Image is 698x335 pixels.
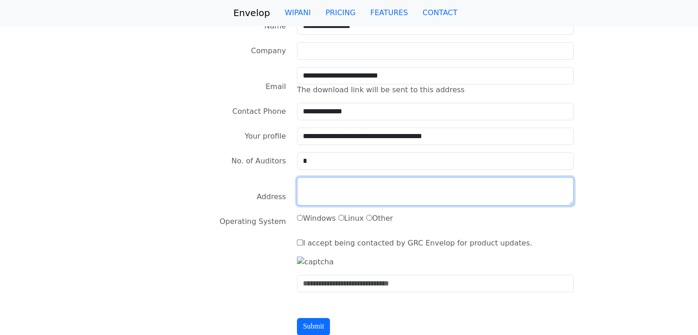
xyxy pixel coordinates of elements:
input: Linux [338,215,344,221]
label: Email [266,78,286,95]
input: Other [366,215,372,221]
label: No. of Auditors [231,152,286,170]
a: Envelop [233,4,270,22]
a: WIPANI [277,4,318,22]
label: Windows [297,213,335,224]
label: Contact Phone [232,103,286,120]
a: PRICING [318,4,363,22]
span: The download link will be sent to this address [297,85,464,94]
label: Your profile [245,128,286,145]
label: Other [366,213,393,224]
input: Windows [297,215,303,221]
label: Operating System [219,213,286,230]
label: I accept being contacted by GRC Envelop for product updates. [297,238,532,249]
label: Company [251,42,286,60]
label: Name [264,17,286,35]
input: I accept being contacted by GRC Envelop for product updates. [297,240,303,246]
label: Linux [338,213,364,224]
img: captcha [297,257,334,268]
a: FEATURES [363,4,415,22]
a: CONTACT [415,4,465,22]
label: Address [257,188,286,206]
